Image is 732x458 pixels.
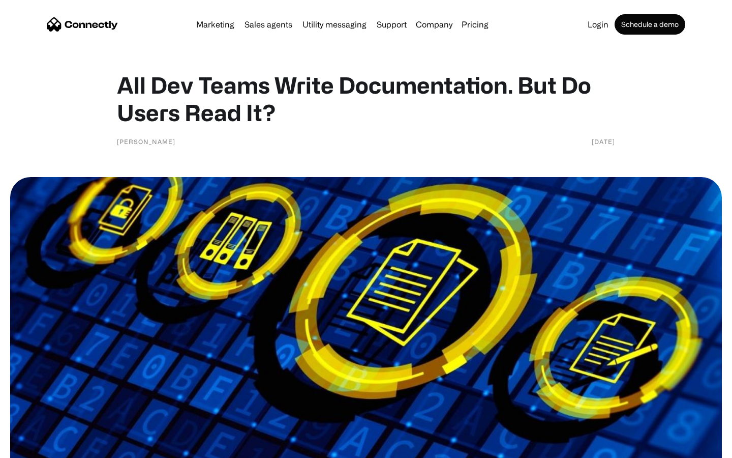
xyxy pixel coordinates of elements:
[592,136,615,147] div: [DATE]
[457,20,493,28] a: Pricing
[298,20,371,28] a: Utility messaging
[373,20,411,28] a: Support
[117,136,175,147] div: [PERSON_NAME]
[615,14,685,35] a: Schedule a demo
[20,440,61,454] ul: Language list
[117,71,615,126] h1: All Dev Teams Write Documentation. But Do Users Read It?
[416,17,452,32] div: Company
[10,440,61,454] aside: Language selected: English
[192,20,238,28] a: Marketing
[584,20,613,28] a: Login
[240,20,296,28] a: Sales agents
